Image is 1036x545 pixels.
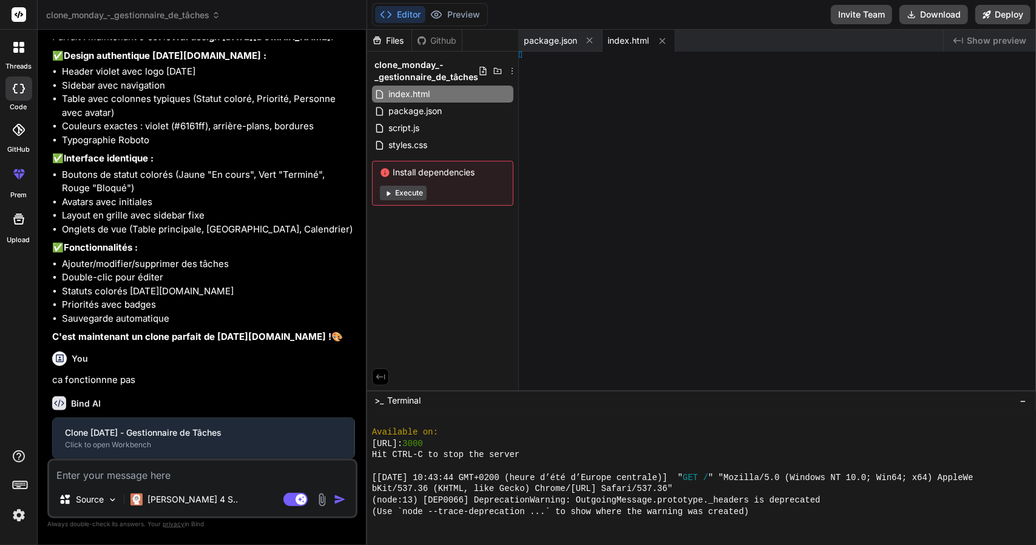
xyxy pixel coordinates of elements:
span: (Use `node --trace-deprecation ...` to show where the warning was created) [372,506,749,518]
span: [URL]: [372,438,402,450]
button: Editor [375,6,425,23]
span: Hit CTRL-C to stop the server [372,449,520,461]
img: settings [8,505,29,526]
p: [PERSON_NAME] 4 S.. [147,493,238,506]
span: privacy [163,520,185,527]
h6: Bind AI [71,398,101,410]
button: Invite Team [831,5,892,24]
img: attachment [315,493,329,507]
span: package.json [387,104,443,118]
div: Click to open Workbench [65,440,342,450]
li: Typographie Roboto [62,134,355,147]
span: package.json [524,35,577,47]
strong: Fonctionnalités : [64,242,138,253]
span: / [703,472,708,484]
button: Clone [DATE] - Gestionnaire de TâchesClick to open Workbench [53,418,354,458]
li: Sidebar avec navigation [62,79,355,93]
p: Source [76,493,104,506]
span: clone_monday_-_gestionnaire_de_tâches [374,59,478,83]
li: Double-clic pour éditer [62,271,355,285]
label: threads [5,61,32,72]
button: Download [899,5,968,24]
div: Files [367,35,411,47]
p: ca fonctionnne pas [52,373,355,387]
strong: C'est maintenant un clone parfait de [DATE][DOMAIN_NAME] ! [52,331,331,342]
div: Clone [DATE] - Gestionnaire de Tâches [65,427,342,439]
img: Claude 4 Sonnet [130,493,143,506]
label: Upload [7,235,30,245]
span: GET [683,472,698,484]
p: ✅ [52,152,355,166]
span: − [1020,394,1026,407]
span: Show preview [967,35,1026,47]
img: Pick Models [107,495,118,505]
span: bKit/537.36 (KHTML, like Gecko) Chrome/[URL] Safari/537.36" [372,483,672,495]
li: Boutons de statut colorés (Jaune "En cours", Vert "Terminé", Rouge "Bloqué") [62,168,355,195]
span: (node:13) [DEP0066] DeprecationWarning: OutgoingMessage.prototype._headers is deprecated [372,495,821,506]
span: [[DATE] 10:43:44 GMT+0200 (heure d’été d’Europe centrale)] " [372,472,683,484]
li: Header violet avec logo [DATE] [62,65,355,79]
span: " "Mozilla/5.0 (Windows NT 10.0; Win64; x64) AppleWe [708,472,973,484]
img: icon [334,493,346,506]
li: Avatars avec initiales [62,195,355,209]
button: Execute [380,186,427,200]
span: Terminal [387,394,421,407]
label: code [10,102,27,112]
label: GitHub [7,144,30,155]
span: script.js [387,121,421,135]
li: Priorités avec badges [62,298,355,312]
p: ✅ [52,49,355,63]
div: Github [412,35,462,47]
button: Preview [425,6,485,23]
span: Available on: [372,427,438,438]
label: prem [10,190,27,200]
span: index.html [608,35,649,47]
li: Layout en grille avec sidebar fixe [62,209,355,223]
button: Deploy [975,5,1031,24]
h6: You [72,353,88,365]
strong: Design authentique [DATE][DOMAIN_NAME] : [64,50,266,61]
span: clone_monday_-_gestionnaire_de_tâches [46,9,220,21]
li: Couleurs exactes : violet (#6161ff), arrière-plans, bordures [62,120,355,134]
p: ✅ [52,241,355,255]
li: Ajouter/modifier/supprimer des tâches [62,257,355,271]
li: Onglets de vue (Table principale, [GEOGRAPHIC_DATA], Calendrier) [62,223,355,237]
li: Table avec colonnes typiques (Statut coloré, Priorité, Personne avec avatar) [62,92,355,120]
span: index.html [387,87,431,101]
span: styles.css [387,138,428,152]
span: >_ [374,394,384,407]
strong: Interface identique : [64,152,154,164]
button: − [1017,391,1029,410]
p: Always double-check its answers. Your in Bind [47,518,357,530]
li: Statuts colorés [DATE][DOMAIN_NAME] [62,285,355,299]
span: 3000 [402,438,423,450]
p: 🎨 [52,330,355,344]
li: Sauvegarde automatique [62,312,355,326]
span: Install dependencies [380,166,506,178]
